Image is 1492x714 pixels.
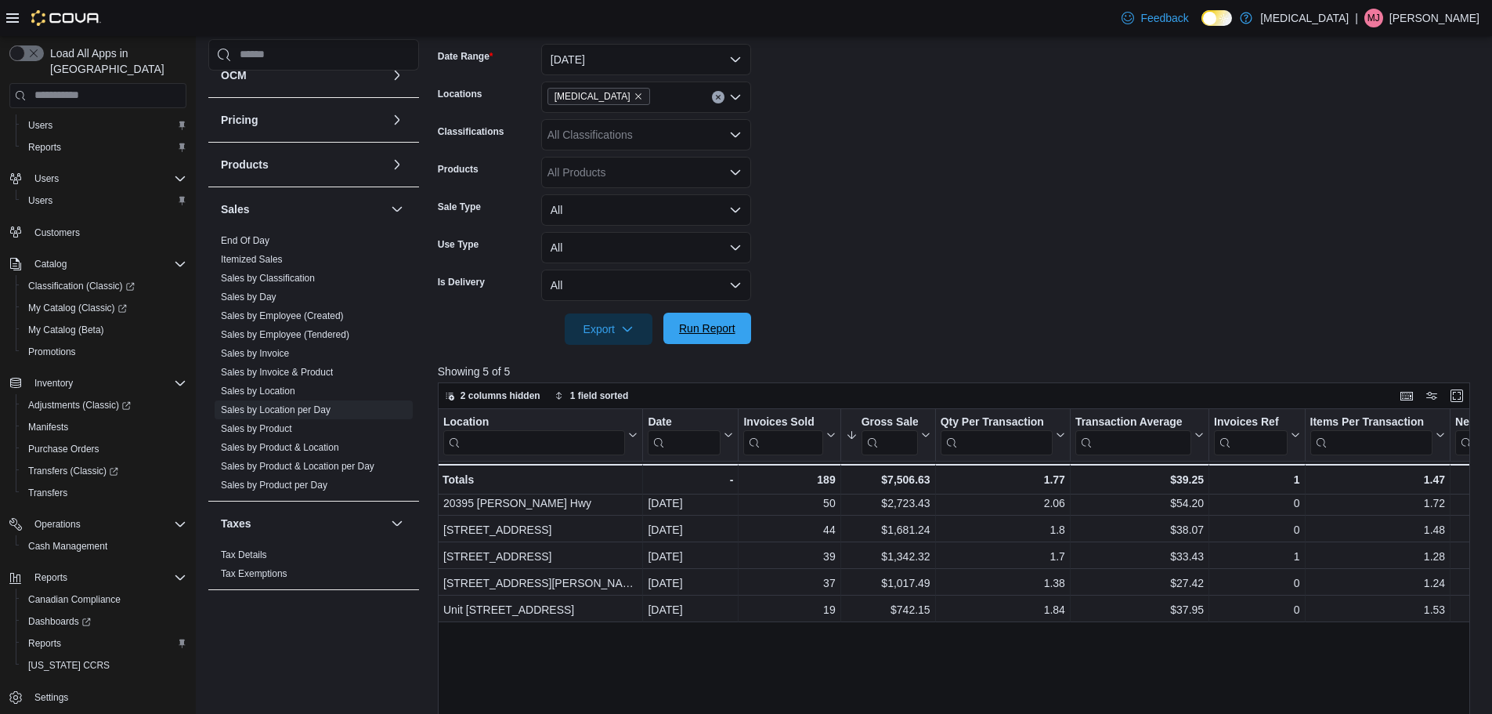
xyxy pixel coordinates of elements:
a: Dashboards [22,612,97,631]
span: Washington CCRS [22,656,186,675]
a: Canadian Compliance [22,590,127,609]
span: Purchase Orders [28,443,99,455]
label: Locations [438,88,482,100]
span: Users [28,119,52,132]
a: My Catalog (Classic) [16,297,193,319]
a: Sales by Invoice & Product [221,367,333,378]
div: 39 [743,547,835,566]
div: Invoices Sold [743,415,822,455]
span: Customers [34,227,80,239]
a: Tax Details [221,549,267,560]
div: 1.7 [940,547,1064,566]
a: Purchase Orders [22,440,106,458]
span: Sales by Location [221,385,295,397]
span: Run Report [679,321,735,336]
div: $2,723.43 [845,494,930,513]
span: Sales by Product & Location [221,441,339,454]
span: Dashboards [28,615,91,628]
button: Inventory [28,374,79,393]
span: Sales by Invoice [221,347,289,360]
button: Run Report [663,313,751,344]
p: Showing 5 of 5 [438,364,1481,379]
div: [STREET_ADDRESS] [443,547,638,566]
div: $742.15 [845,600,930,619]
div: Items Per Transaction [1310,415,1432,455]
span: Operations [34,518,81,531]
a: Transfers [22,484,74,502]
button: Users [16,114,193,136]
label: Sale Type [438,201,481,213]
a: Sales by Product & Location [221,442,339,453]
button: Reports [16,136,193,158]
span: Sales by Employee (Created) [221,310,344,322]
span: Sales by Invoice & Product [221,366,333,379]
a: Sales by Location per Day [221,404,331,415]
a: Settings [28,688,74,707]
h3: Taxes [221,516,251,531]
a: End Of Day [221,235,269,246]
span: Transfers (Classic) [28,465,118,477]
button: Open list of options [729,91,742,103]
button: Settings [3,686,193,709]
span: Users [22,116,186,135]
p: [PERSON_NAME] [1389,9,1479,27]
div: - [648,470,733,489]
div: $33.43 [1075,547,1204,566]
div: Mallory Jonn [1364,9,1383,27]
div: 2.06 [940,494,1064,513]
h3: OCM [221,67,247,83]
div: $1,017.49 [845,574,930,593]
div: 0 [1214,600,1299,619]
div: Invoices Sold [743,415,822,429]
a: Adjustments (Classic) [22,396,137,415]
button: Catalog [28,255,73,274]
span: 2 columns hidden [461,390,540,402]
a: [US_STATE] CCRS [22,656,116,675]
p: | [1355,9,1358,27]
a: Manifests [22,418,74,437]
div: $39.25 [1075,470,1204,489]
span: Reports [34,571,67,584]
div: Unit [STREET_ADDRESS] [443,600,638,619]
button: Qty Per Transaction [940,415,1064,455]
div: Invoices Ref [1214,415,1287,429]
button: Gross Sales [845,415,930,455]
span: My Catalog (Classic) [28,302,127,314]
span: Export [574,314,643,345]
div: Sales [208,231,419,501]
a: Feedback [1115,2,1194,34]
button: Invoices Ref [1214,415,1299,455]
span: Feedback [1140,10,1188,26]
span: Tax Details [221,549,267,561]
span: Reports [22,138,186,157]
div: 37 [743,574,835,593]
h3: Sales [221,201,250,217]
div: 1 [1214,547,1299,566]
button: Transfers [16,482,193,504]
a: Adjustments (Classic) [16,394,193,416]
div: Location [443,415,625,429]
div: 50 [743,494,835,513]
a: Sales by Employee (Created) [221,310,344,321]
div: 20395 [PERSON_NAME] Hwy [443,494,638,513]
div: 1.84 [940,600,1064,619]
span: My Catalog (Classic) [22,299,186,317]
div: $54.20 [1075,494,1204,513]
span: Canadian Compliance [22,590,186,609]
div: $1,681.24 [845,520,930,539]
span: Catalog [34,258,67,270]
div: 1.77 [940,470,1064,489]
div: Qty Per Transaction [940,415,1052,429]
button: Date [648,415,733,455]
div: 1.48 [1310,520,1445,539]
span: Canadian Compliance [28,593,121,606]
span: Sales by Classification [221,272,315,285]
div: Invoices Ref [1214,415,1287,455]
a: Sales by Day [221,292,276,303]
input: Dark Mode [1201,10,1232,26]
button: Sales [388,200,406,219]
div: Qty Per Transaction [940,415,1052,455]
div: Transaction Average [1075,415,1191,455]
span: Catalog [28,255,186,274]
div: 1.47 [1310,470,1445,489]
